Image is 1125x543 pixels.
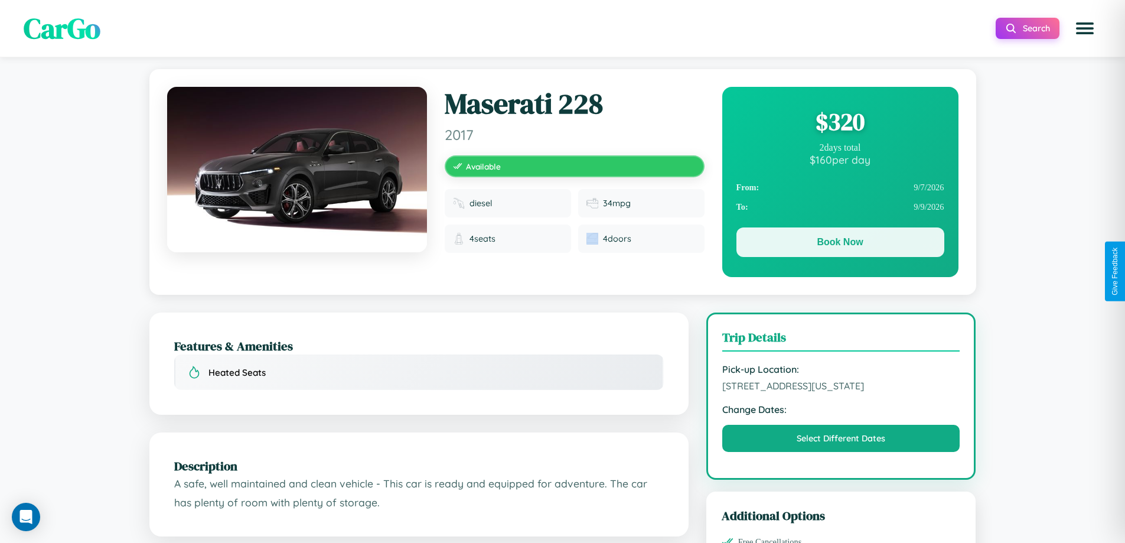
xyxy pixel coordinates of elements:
[736,197,944,217] div: 9 / 9 / 2026
[722,507,961,524] h3: Additional Options
[586,233,598,245] img: Doors
[736,178,944,197] div: 9 / 7 / 2026
[722,363,960,375] strong: Pick-up Location:
[24,9,100,48] span: CarGo
[736,227,944,257] button: Book Now
[208,367,266,378] span: Heated Seats
[722,380,960,392] span: [STREET_ADDRESS][US_STATE]
[174,337,664,355] h2: Features & Amenities
[603,233,631,244] span: 4 doors
[445,126,705,144] span: 2017
[736,142,944,153] div: 2 days total
[722,425,960,452] button: Select Different Dates
[466,161,501,171] span: Available
[469,233,495,244] span: 4 seats
[736,183,759,193] strong: From:
[12,503,40,531] div: Open Intercom Messenger
[453,197,465,209] img: Fuel type
[603,198,631,209] span: 34 mpg
[736,106,944,138] div: $ 320
[1023,23,1050,34] span: Search
[736,202,748,212] strong: To:
[1068,12,1101,45] button: Open menu
[174,474,664,512] p: A safe, well maintained and clean vehicle - This car is ready and equipped for adventure. The car...
[469,198,493,209] span: diesel
[445,87,705,121] h1: Maserati 228
[167,87,427,252] img: Maserati 228 2017
[453,233,465,245] img: Seats
[722,404,960,415] strong: Change Dates:
[1111,248,1119,295] div: Give Feedback
[736,153,944,166] div: $ 160 per day
[586,197,598,209] img: Fuel efficiency
[174,457,664,474] h2: Description
[996,18,1059,39] button: Search
[722,329,960,352] h3: Trip Details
